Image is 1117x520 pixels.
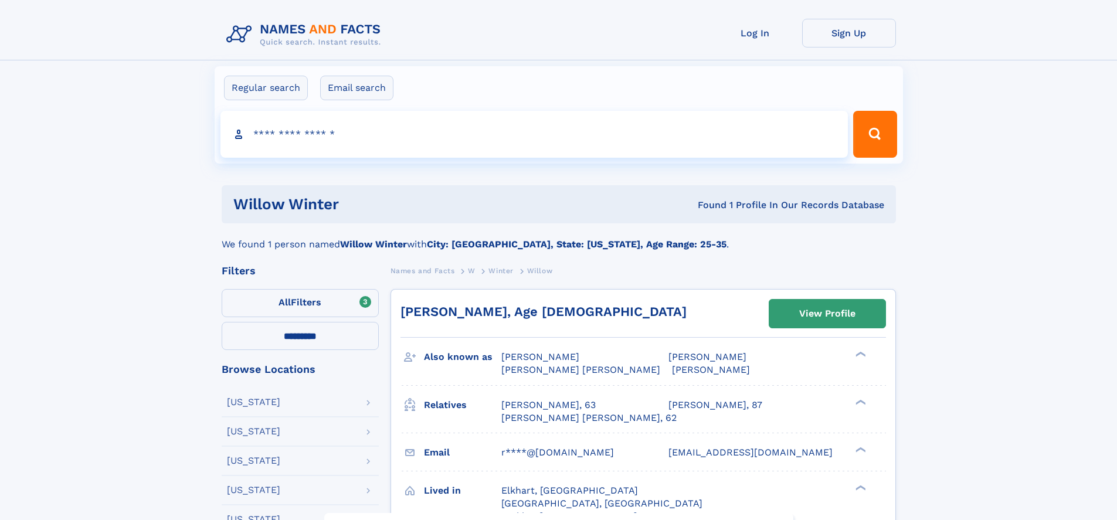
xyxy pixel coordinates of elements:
[400,304,687,319] a: [PERSON_NAME], Age [DEMOGRAPHIC_DATA]
[501,364,660,375] span: [PERSON_NAME] [PERSON_NAME]
[424,481,501,501] h3: Lived in
[501,498,702,509] span: [GEOGRAPHIC_DATA], [GEOGRAPHIC_DATA]
[501,485,638,496] span: Elkhart, [GEOGRAPHIC_DATA]
[853,351,867,358] div: ❯
[853,398,867,406] div: ❯
[668,351,746,362] span: [PERSON_NAME]
[227,427,280,436] div: [US_STATE]
[424,347,501,367] h3: Also known as
[668,399,762,412] a: [PERSON_NAME], 87
[222,364,379,375] div: Browse Locations
[424,395,501,415] h3: Relatives
[340,239,407,250] b: Willow Winter
[222,289,379,317] label: Filters
[227,397,280,407] div: [US_STATE]
[853,111,897,158] button: Search Button
[802,19,896,47] a: Sign Up
[227,456,280,465] div: [US_STATE]
[853,484,867,491] div: ❯
[227,485,280,495] div: [US_STATE]
[427,239,726,250] b: City: [GEOGRAPHIC_DATA], State: [US_STATE], Age Range: 25-35
[424,443,501,463] h3: Email
[518,199,884,212] div: Found 1 Profile In Our Records Database
[672,364,750,375] span: [PERSON_NAME]
[853,446,867,453] div: ❯
[488,263,514,278] a: Winter
[501,412,677,424] a: [PERSON_NAME] [PERSON_NAME], 62
[224,76,308,100] label: Regular search
[708,19,802,47] a: Log In
[799,300,855,327] div: View Profile
[222,223,896,251] div: We found 1 person named with .
[501,351,579,362] span: [PERSON_NAME]
[320,76,393,100] label: Email search
[668,447,833,458] span: [EMAIL_ADDRESS][DOMAIN_NAME]
[501,399,596,412] a: [PERSON_NAME], 63
[279,297,291,308] span: All
[222,19,391,50] img: Logo Names and Facts
[468,263,476,278] a: W
[488,267,514,275] span: Winter
[233,197,518,212] h1: willow winter
[222,266,379,276] div: Filters
[468,267,476,275] span: W
[391,263,455,278] a: Names and Facts
[220,111,848,158] input: search input
[769,300,885,328] a: View Profile
[527,267,553,275] span: Willow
